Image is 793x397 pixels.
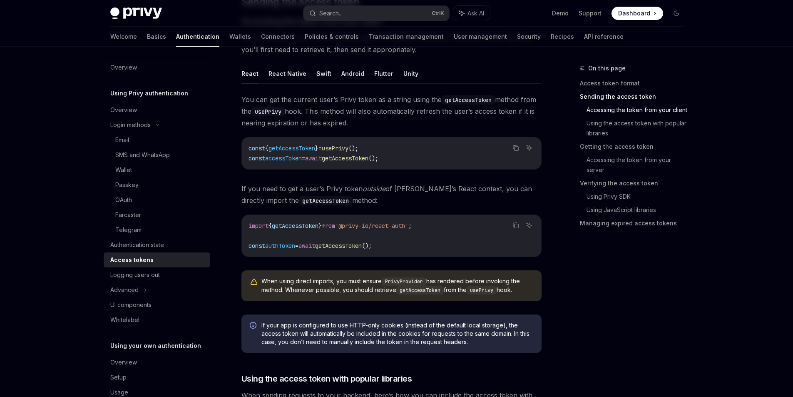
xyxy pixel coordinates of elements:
a: Managing expired access tokens [580,217,690,230]
a: Access token format [580,77,690,90]
span: (); [348,145,358,152]
svg: Info [250,322,258,330]
a: Authentication state [104,237,210,252]
div: Email [115,135,129,145]
a: Accessing the token from your client [587,103,690,117]
span: import [249,222,268,230]
a: Support [579,9,602,17]
h5: Using Privy authentication [110,88,188,98]
a: Connectors [261,27,295,47]
code: getAccessToken [299,196,352,205]
button: Android [341,64,364,83]
button: Search...CtrlK [303,6,449,21]
img: dark logo [110,7,162,19]
div: Telegram [115,225,142,235]
button: Ask AI [524,220,534,231]
svg: Warning [250,278,258,286]
span: Dashboard [618,9,650,17]
div: Farcaster [115,210,141,220]
span: = [295,242,298,250]
a: Sending the access token [580,90,690,103]
span: accessToken [265,155,302,162]
a: Dashboard [612,7,663,20]
button: Swift [316,64,331,83]
button: React Native [268,64,306,83]
a: Access tokens [104,252,210,267]
span: } [315,145,318,152]
span: getAccessToken [272,222,318,230]
div: Wallet [115,165,132,175]
span: { [268,222,272,230]
button: Flutter [374,64,393,83]
span: usePrivy [322,145,348,152]
a: Passkey [104,177,210,192]
div: Search... [319,8,343,18]
a: Getting the access token [580,140,690,153]
span: Using the access token with popular libraries [241,373,412,385]
span: getAccessToken [322,155,368,162]
div: Overview [110,62,137,72]
a: Welcome [110,27,137,47]
code: usePrivy [467,286,497,295]
div: SMS and WhatsApp [115,150,170,160]
a: Policies & controls [305,27,359,47]
a: Overview [104,355,210,370]
span: } [318,222,322,230]
a: Transaction management [369,27,444,47]
div: Whitelabel [110,315,139,325]
div: Setup [110,372,127,382]
a: Overview [104,102,210,117]
span: If you need to get a user’s Privy token of [PERSON_NAME]’s React context, you can directly import... [241,183,542,206]
a: OAuth [104,192,210,207]
a: Basics [147,27,166,47]
button: React [241,64,259,83]
span: = [318,145,322,152]
span: getAccessToken [315,242,362,250]
a: Whitelabel [104,312,210,327]
code: PrivyProvider [382,277,426,286]
span: If your app is configured to use HTTP-only cookies (instead of the default local storage), the ac... [261,321,533,346]
a: Wallet [104,162,210,177]
span: = [302,155,305,162]
span: On this page [588,63,626,73]
div: Authentication state [110,240,164,250]
code: getAccessToken [396,286,444,295]
span: '@privy-io/react-auth' [335,222,408,230]
button: Toggle dark mode [670,7,683,20]
span: await [298,242,315,250]
a: User management [454,27,507,47]
span: authToken [265,242,295,250]
span: const [249,145,265,152]
code: getAccessToken [442,95,495,105]
a: Email [104,132,210,147]
div: UI components [110,300,152,310]
button: Unity [403,64,418,83]
div: Logging users out [110,270,160,280]
a: Logging users out [104,267,210,282]
div: Advanced [110,285,139,295]
a: Verifying the access token [580,177,690,190]
a: Farcaster [104,207,210,222]
a: Security [517,27,541,47]
div: OAuth [115,195,132,205]
a: UI components [104,297,210,312]
div: Overview [110,105,137,115]
code: usePrivy [251,107,285,116]
span: await [305,155,322,162]
a: Accessing the token from your server [587,153,690,177]
span: When using direct imports, you must ensure has rendered before invoking the method. Whenever poss... [261,277,533,295]
span: getAccessToken [268,145,315,152]
button: Ask AI [453,6,490,21]
span: You can get the current user’s Privy token as a string using the method from the hook. This metho... [241,94,542,129]
a: Using Privy SDK [587,190,690,203]
span: Ctrl K [432,10,444,17]
div: Passkey [115,180,139,190]
button: Copy the contents from the code block [510,142,521,153]
a: Using JavaScript libraries [587,203,690,217]
a: Wallets [229,27,251,47]
span: { [265,145,268,152]
div: Access tokens [110,255,154,265]
div: Overview [110,357,137,367]
span: (); [368,155,378,162]
a: API reference [584,27,624,47]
